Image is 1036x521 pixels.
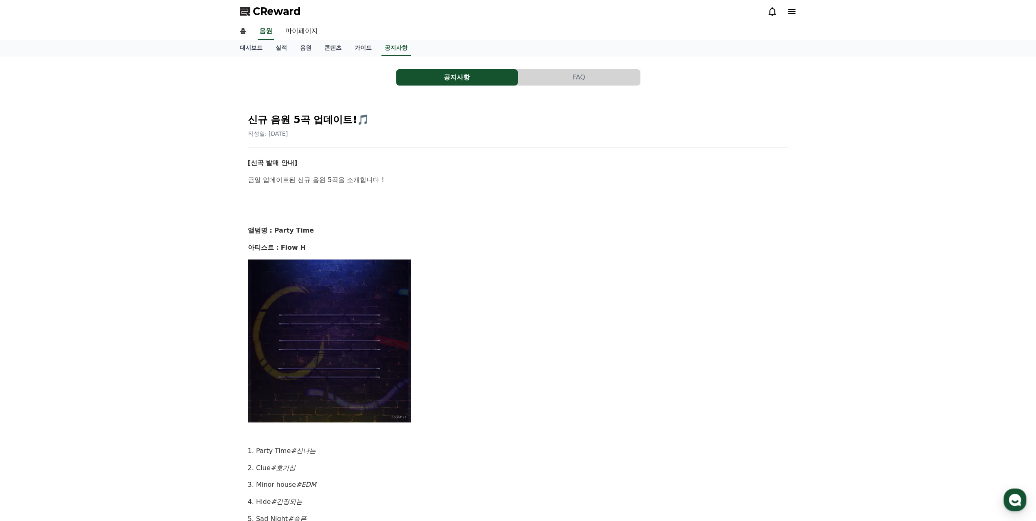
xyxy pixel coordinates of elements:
[248,497,788,507] p: 4. Hide
[74,271,84,277] span: 대화
[269,40,293,56] a: 실적
[248,113,788,126] h2: 신규 음원 5곡 업데이트!🎵
[248,463,788,473] p: 2. Clue
[233,40,269,56] a: 대시보드
[248,159,298,167] strong: [신곡 발매 안내]
[348,40,378,56] a: 가이드
[248,259,411,422] img: YY08Aug%2012,%202025170652_625831a854f9b9b4adca981279d2a2ec91cf9897132082039e26f4ecf1819268.webp
[270,464,295,472] em: #호기심
[248,479,788,490] p: 3. Minor house
[296,481,316,488] em: #EDM
[293,40,318,56] a: 음원
[248,175,788,185] p: 금일 업데이트된 신규 음원 5곡을 소개합니다 !
[248,244,279,251] strong: 아티스트 :
[518,69,640,86] button: FAQ
[2,258,54,279] a: 홈
[248,226,272,234] strong: 앨범명 :
[26,270,31,277] span: 홈
[274,226,314,234] strong: Party Time
[318,40,348,56] a: 콘텐츠
[291,447,315,455] em: #신나는
[253,5,301,18] span: CReward
[105,258,156,279] a: 설정
[248,130,288,137] span: 작성일: [DATE]
[240,5,301,18] a: CReward
[396,69,518,86] button: 공지사항
[126,270,136,277] span: 설정
[381,40,411,56] a: 공지사항
[233,23,253,40] a: 홈
[281,244,306,251] strong: Flow H
[271,498,302,506] em: #긴장되는
[258,23,274,40] a: 음원
[248,446,788,456] p: 1. Party Time
[54,258,105,279] a: 대화
[279,23,324,40] a: 마이페이지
